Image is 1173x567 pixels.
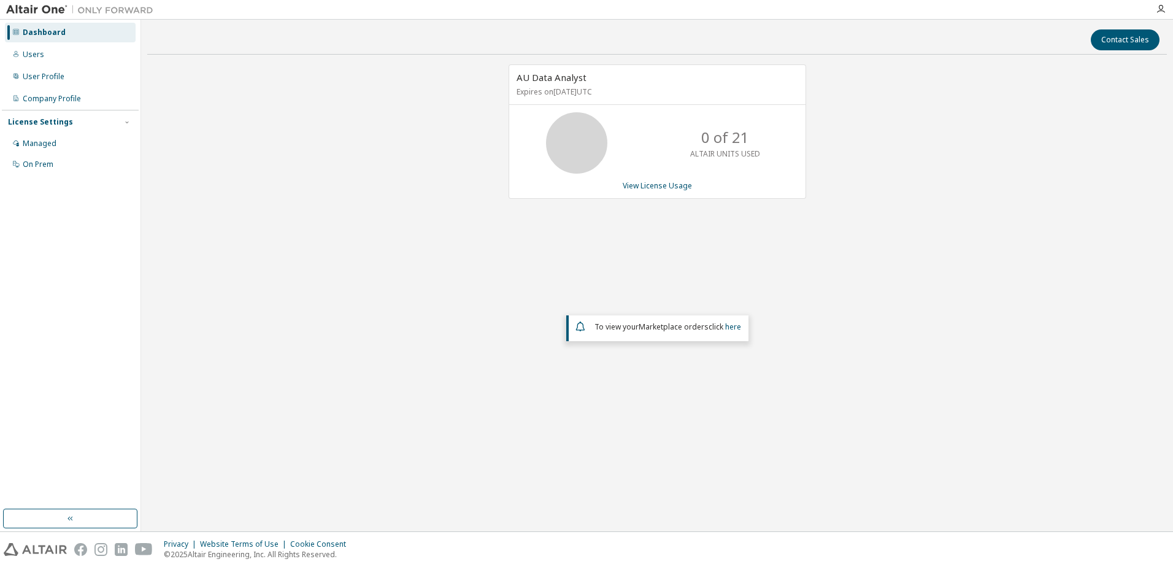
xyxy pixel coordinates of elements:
div: Website Terms of Use [200,539,290,549]
img: instagram.svg [94,543,107,556]
img: Altair One [6,4,160,16]
p: Expires on [DATE] UTC [517,87,795,97]
div: Privacy [164,539,200,549]
img: altair_logo.svg [4,543,67,556]
a: View License Usage [623,180,692,191]
div: Cookie Consent [290,539,353,549]
div: Managed [23,139,56,148]
div: Dashboard [23,28,66,37]
a: here [725,322,741,332]
p: ALTAIR UNITS USED [690,148,760,159]
img: facebook.svg [74,543,87,556]
img: linkedin.svg [115,543,128,556]
span: AU Data Analyst [517,71,586,83]
div: On Prem [23,160,53,169]
img: youtube.svg [135,543,153,556]
button: Contact Sales [1091,29,1160,50]
span: To view your click [594,322,741,332]
div: Users [23,50,44,60]
p: 0 of 21 [701,127,749,148]
div: Company Profile [23,94,81,104]
em: Marketplace orders [639,322,709,332]
p: © 2025 Altair Engineering, Inc. All Rights Reserved. [164,549,353,560]
div: User Profile [23,72,64,82]
div: License Settings [8,117,73,127]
